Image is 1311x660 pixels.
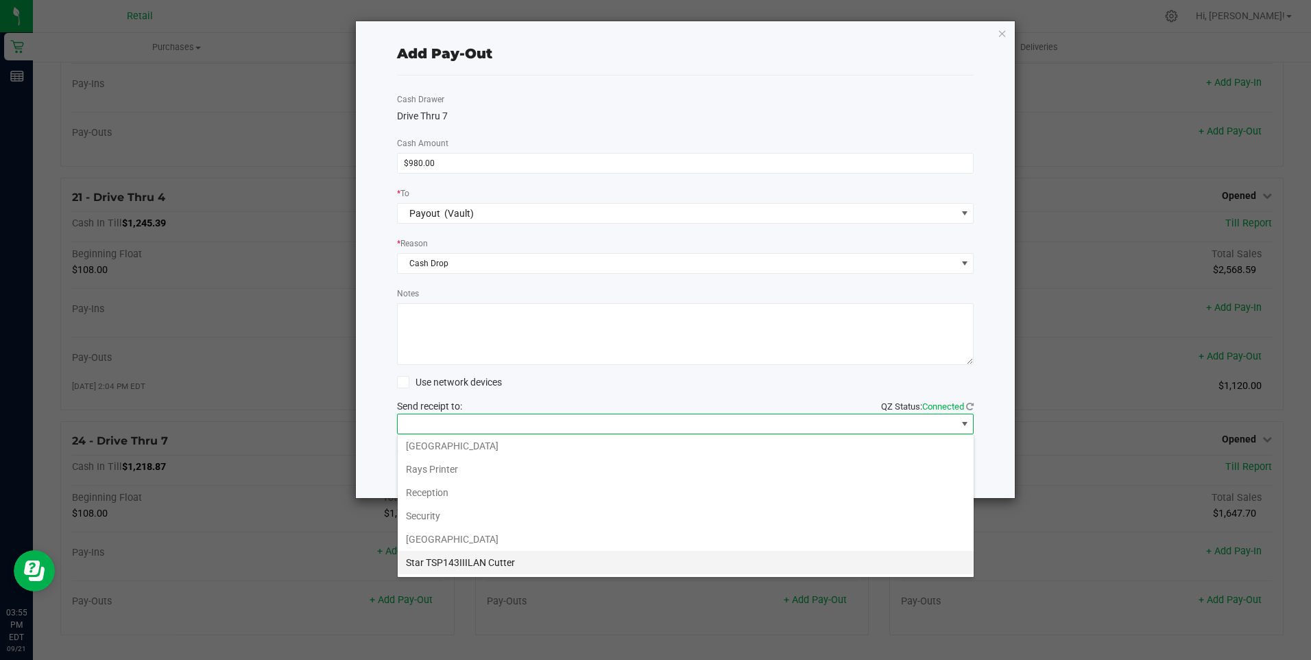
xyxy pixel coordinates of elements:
span: Cash Drop [398,254,957,273]
label: Notes [397,287,419,300]
span: Payout [409,208,440,219]
div: Drive Thru 7 [397,109,974,123]
li: Security [398,504,974,528]
span: (Vault) [444,208,474,219]
span: Connected [922,401,964,412]
label: Use network devices [397,375,502,390]
label: Cash Drawer [397,93,444,106]
li: [GEOGRAPHIC_DATA] [398,528,974,551]
span: QZ Status: [881,401,974,412]
div: Add Pay-Out [397,43,492,64]
li: Reception [398,481,974,504]
span: Cash Amount [397,139,448,148]
li: Star TSP143IIILAN Cutter [398,551,974,574]
span: Send receipt to: [397,401,462,412]
li: Rays Printer [398,458,974,481]
iframe: Resource center [14,550,55,591]
li: [GEOGRAPHIC_DATA] [398,434,974,458]
label: To [397,187,409,200]
label: Reason [397,237,428,250]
